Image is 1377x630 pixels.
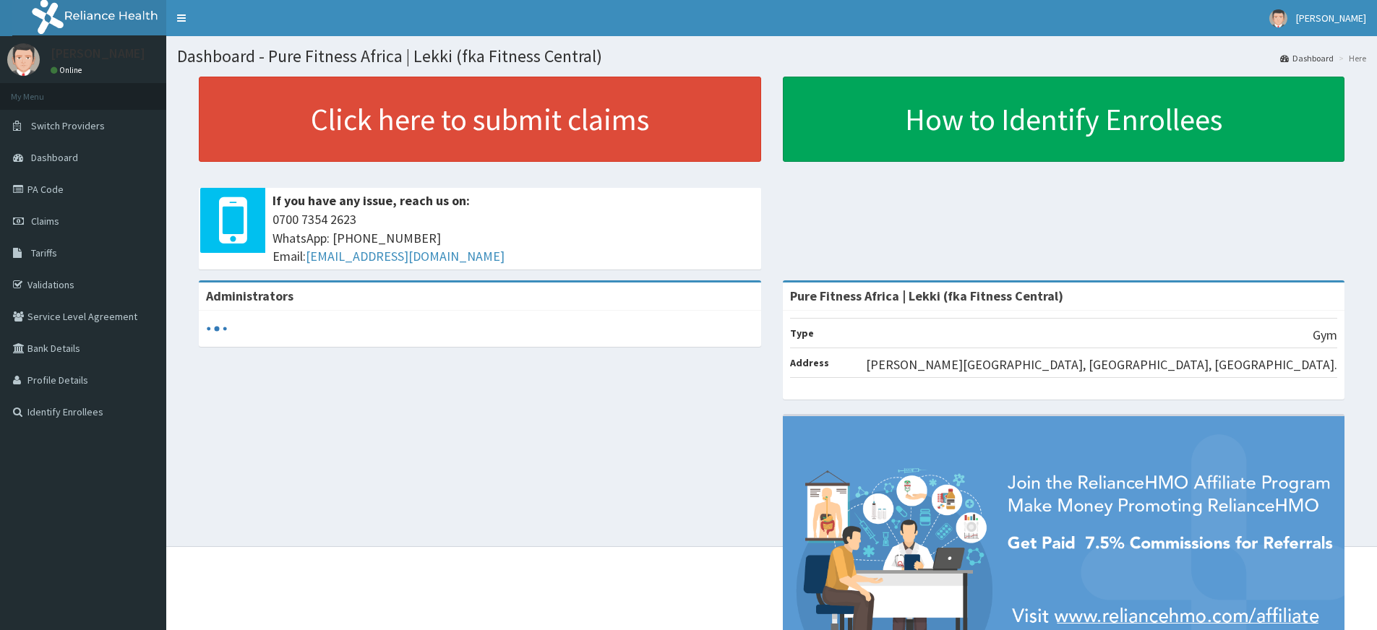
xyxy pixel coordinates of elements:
[1269,9,1287,27] img: User Image
[31,119,105,132] span: Switch Providers
[206,288,293,304] b: Administrators
[31,151,78,164] span: Dashboard
[1296,12,1366,25] span: [PERSON_NAME]
[783,77,1345,162] a: How to Identify Enrollees
[1313,326,1337,345] p: Gym
[51,47,145,60] p: [PERSON_NAME]
[1280,52,1334,64] a: Dashboard
[866,355,1337,374] p: [PERSON_NAME][GEOGRAPHIC_DATA], [GEOGRAPHIC_DATA], [GEOGRAPHIC_DATA].
[177,47,1366,66] h1: Dashboard - Pure Fitness Africa | Lekki (fka Fitness Central)
[7,43,40,76] img: User Image
[790,327,814,340] b: Type
[1335,52,1366,64] li: Here
[31,246,57,259] span: Tariffs
[273,192,470,209] b: If you have any issue, reach us on:
[790,356,829,369] b: Address
[790,288,1063,304] strong: Pure Fitness Africa | Lekki (fka Fitness Central)
[273,210,754,266] span: 0700 7354 2623 WhatsApp: [PHONE_NUMBER] Email:
[199,77,761,162] a: Click here to submit claims
[51,65,85,75] a: Online
[31,215,59,228] span: Claims
[206,318,228,340] svg: audio-loading
[306,248,505,264] a: [EMAIL_ADDRESS][DOMAIN_NAME]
